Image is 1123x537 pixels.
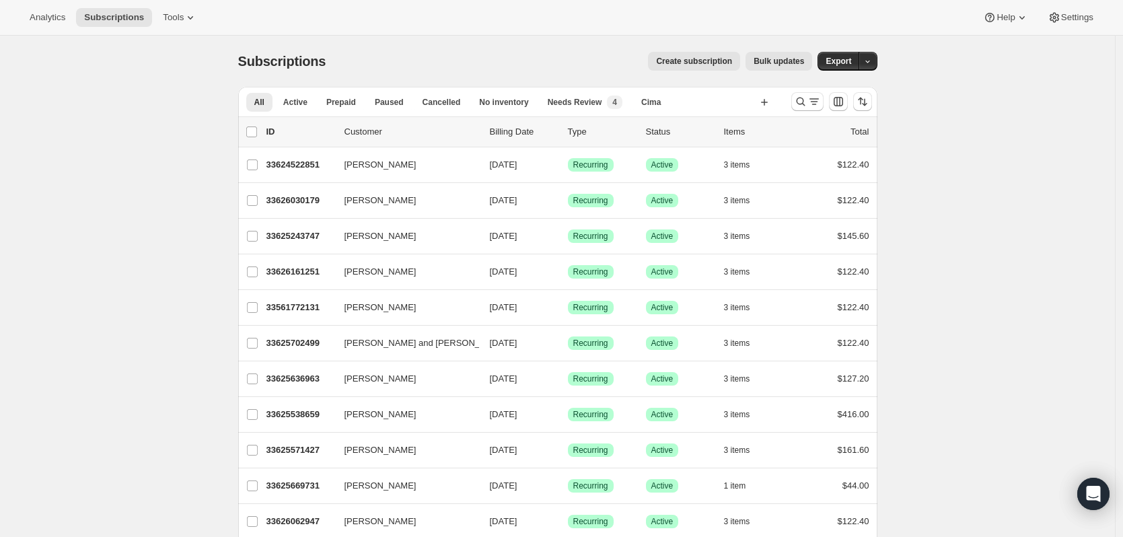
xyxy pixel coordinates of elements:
button: [PERSON_NAME] [336,511,471,532]
span: [DATE] [490,266,517,277]
button: Help [975,8,1036,27]
span: Active [651,195,674,206]
span: [DATE] [490,445,517,455]
span: Active [651,409,674,420]
div: IDCustomerBilling DateTypeStatusItemsTotal [266,125,869,139]
span: 3 items [724,373,750,384]
div: 33625571427[PERSON_NAME][DATE]SuccessRecurringSuccessActive3 items$161.60 [266,441,869,460]
span: Help [997,12,1015,23]
span: Paused [375,97,404,108]
span: [DATE] [490,409,517,419]
span: [DATE] [490,516,517,526]
span: $122.40 [838,338,869,348]
button: 3 items [724,155,765,174]
p: 33626161251 [266,265,334,279]
button: Export [818,52,859,71]
span: Active [651,302,674,313]
span: Subscriptions [238,54,326,69]
span: Recurring [573,445,608,456]
span: Recurring [573,231,608,242]
div: 33626062947[PERSON_NAME][DATE]SuccessRecurringSuccessActive3 items$122.40 [266,512,869,531]
p: 33626030179 [266,194,334,207]
div: 33626161251[PERSON_NAME][DATE]SuccessRecurringSuccessActive3 items$122.40 [266,262,869,281]
span: 3 items [724,266,750,277]
span: Active [651,266,674,277]
p: 33625538659 [266,408,334,421]
p: Billing Date [490,125,557,139]
span: 3 items [724,159,750,170]
button: [PERSON_NAME] [336,225,471,247]
span: Active [283,97,307,108]
button: 3 items [724,262,765,281]
p: 33626062947 [266,515,334,528]
span: $122.40 [838,266,869,277]
span: [DATE] [490,373,517,384]
span: 3 items [724,445,750,456]
span: [PERSON_NAME] [345,301,416,314]
span: All [254,97,264,108]
span: Recurring [573,302,608,313]
span: Active [651,338,674,349]
span: Active [651,159,674,170]
p: 33624522851 [266,158,334,172]
button: 3 items [724,334,765,353]
span: $127.20 [838,373,869,384]
span: [PERSON_NAME] [345,265,416,279]
span: Active [651,480,674,491]
span: Export [826,56,851,67]
button: 3 items [724,191,765,210]
div: 33625538659[PERSON_NAME][DATE]SuccessRecurringSuccessActive3 items$416.00 [266,405,869,424]
span: 1 item [724,480,746,491]
span: [PERSON_NAME] [345,158,416,172]
button: Search and filter results [791,92,824,111]
button: [PERSON_NAME] [336,404,471,425]
p: Total [850,125,869,139]
span: $122.40 [838,195,869,205]
p: Status [646,125,713,139]
span: [PERSON_NAME] and [PERSON_NAME] [345,336,508,350]
span: Analytics [30,12,65,23]
p: Customer [345,125,479,139]
span: 3 items [724,231,750,242]
span: $44.00 [842,480,869,491]
p: 33625636963 [266,372,334,386]
span: $161.60 [838,445,869,455]
div: 33625636963[PERSON_NAME][DATE]SuccessRecurringSuccessActive3 items$127.20 [266,369,869,388]
button: Customize table column order and visibility [829,92,848,111]
span: Recurring [573,266,608,277]
span: [DATE] [490,338,517,348]
span: Active [651,516,674,527]
div: 33626030179[PERSON_NAME][DATE]SuccessRecurringSuccessActive3 items$122.40 [266,191,869,210]
span: Settings [1061,12,1093,23]
span: [PERSON_NAME] [345,372,416,386]
span: Prepaid [326,97,356,108]
span: Active [651,445,674,456]
span: Cancelled [423,97,461,108]
button: Bulk updates [746,52,812,71]
div: Open Intercom Messenger [1077,478,1110,510]
button: [PERSON_NAME] [336,439,471,461]
div: 33625243747[PERSON_NAME][DATE]SuccessRecurringSuccessActive3 items$145.60 [266,227,869,246]
button: 3 items [724,405,765,424]
span: Tools [163,12,184,23]
button: Analytics [22,8,73,27]
p: ID [266,125,334,139]
span: Recurring [573,409,608,420]
p: 33625702499 [266,336,334,350]
span: $122.40 [838,302,869,312]
button: 3 items [724,512,765,531]
span: Create subscription [656,56,732,67]
p: 33561772131 [266,301,334,314]
span: [PERSON_NAME] [345,479,416,493]
span: [DATE] [490,480,517,491]
div: 33561772131[PERSON_NAME][DATE]SuccessRecurringSuccessActive3 items$122.40 [266,298,869,317]
button: [PERSON_NAME] [336,297,471,318]
p: 33625669731 [266,479,334,493]
span: $122.40 [838,516,869,526]
span: 3 items [724,302,750,313]
span: 3 items [724,409,750,420]
span: Recurring [573,516,608,527]
span: Needs Review [548,97,602,108]
span: [PERSON_NAME] [345,515,416,528]
button: 3 items [724,441,765,460]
